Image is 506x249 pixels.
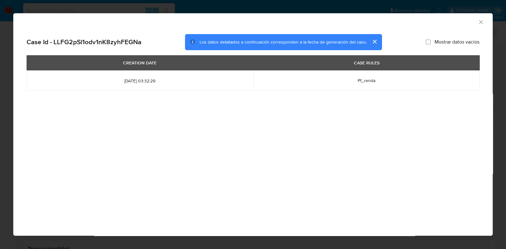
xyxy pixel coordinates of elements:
[367,34,382,49] button: cerrar
[34,78,246,84] span: [DATE] 03:32:29
[27,38,141,46] h2: Case Id - LLFG2pSl1odv1nK8zyhFEGNa
[350,57,383,68] div: CASE RULES
[119,57,160,68] div: CREATION DATE
[358,77,375,84] span: Pf_renda
[478,19,484,25] button: Cerrar ventana
[13,13,493,236] div: closure-recommendation-modal
[435,39,479,45] span: Mostrar datos vacíos
[200,39,367,45] span: Los datos detallados a continuación corresponden a la fecha de generación del caso.
[426,39,431,44] input: Mostrar datos vacíos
